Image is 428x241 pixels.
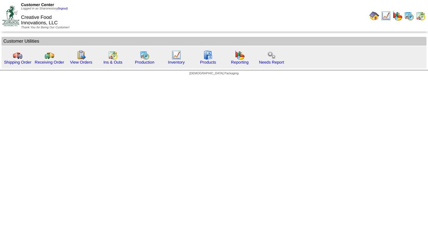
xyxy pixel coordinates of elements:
a: (logout) [58,7,68,10]
img: calendarprod.gif [404,11,414,21]
span: Creative Food Innovations, LLC [21,15,58,26]
a: Inventory [168,60,185,65]
img: graph.gif [393,11,402,21]
span: Customer Center [21,2,54,7]
img: workflow.png [267,50,276,60]
a: Ins & Outs [103,60,122,65]
img: calendarprod.gif [140,50,149,60]
img: workorder.gif [76,50,86,60]
a: Reporting [231,60,249,65]
a: Needs Report [259,60,284,65]
img: calendarinout.gif [108,50,118,60]
img: calendarinout.gif [416,11,426,21]
a: View Orders [70,60,92,65]
img: home.gif [369,11,379,21]
a: Production [135,60,154,65]
img: truck.gif [13,50,23,60]
img: cabinet.gif [203,50,213,60]
td: Customer Utilities [2,37,426,46]
a: Receiving Order [35,60,64,65]
a: Shipping Order [4,60,31,65]
span: [DEMOGRAPHIC_DATA] Packaging [189,72,239,75]
span: Logged in as Sharonestory [21,7,68,10]
img: ZoRoCo_Logo(Green%26Foil)%20jpg.webp [2,5,19,26]
img: graph.gif [235,50,245,60]
img: line_graph.gif [381,11,391,21]
a: Products [200,60,216,65]
img: truck2.gif [45,50,54,60]
img: line_graph.gif [171,50,181,60]
span: Thank You for Being Our Customer! [21,26,70,29]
